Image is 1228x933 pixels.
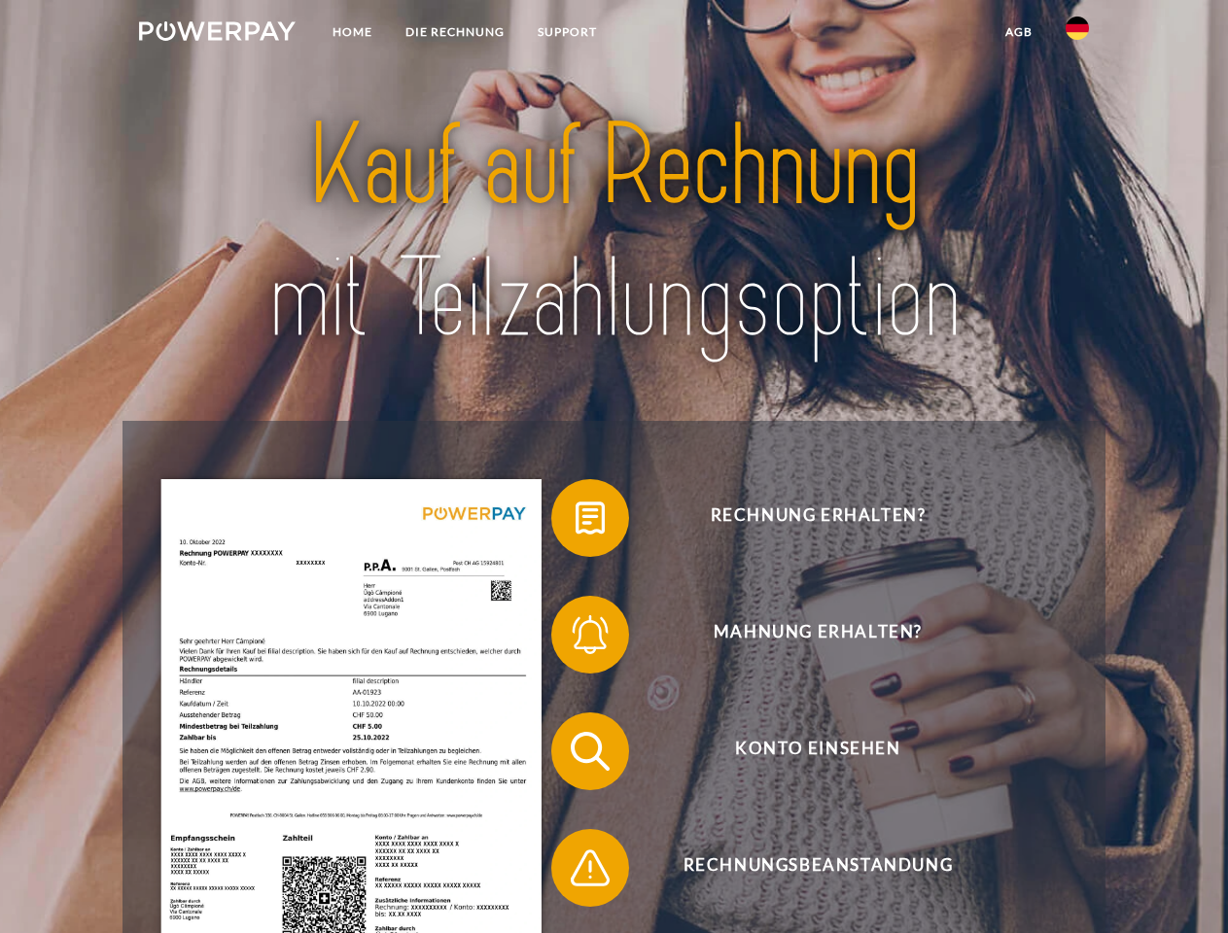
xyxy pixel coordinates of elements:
button: Rechnung erhalten? [551,479,1057,557]
button: Mahnung erhalten? [551,596,1057,674]
button: Konto einsehen [551,712,1057,790]
span: Rechnung erhalten? [579,479,1056,557]
img: qb_bill.svg [566,494,614,542]
img: qb_bell.svg [566,610,614,659]
a: Home [316,15,389,50]
img: title-powerpay_de.svg [186,93,1042,372]
span: Rechnungsbeanstandung [579,829,1056,907]
a: DIE RECHNUNG [389,15,521,50]
span: Konto einsehen [579,712,1056,790]
a: SUPPORT [521,15,614,50]
img: de [1066,17,1089,40]
button: Rechnungsbeanstandung [551,829,1057,907]
a: agb [989,15,1049,50]
img: logo-powerpay-white.svg [139,21,296,41]
img: qb_warning.svg [566,844,614,892]
span: Mahnung erhalten? [579,596,1056,674]
img: qb_search.svg [566,727,614,776]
